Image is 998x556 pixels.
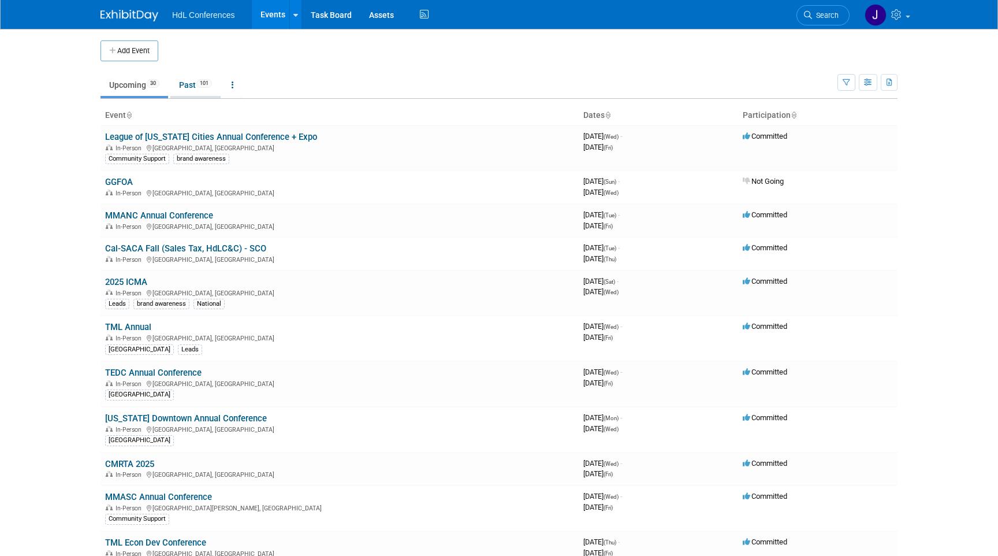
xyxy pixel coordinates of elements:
span: Committed [743,322,787,331]
span: Not Going [743,177,784,186]
span: (Fri) [604,471,613,477]
a: GGFOA [105,177,133,187]
a: MMANC Annual Conference [105,210,213,221]
span: In-Person [116,290,145,297]
th: Dates [579,106,738,125]
span: - [620,492,622,501]
span: [DATE] [583,379,613,387]
span: - [618,243,620,252]
span: - [620,322,622,331]
span: 101 [196,79,212,88]
span: (Wed) [604,289,619,295]
div: Leads [105,299,129,309]
div: [GEOGRAPHIC_DATA], [GEOGRAPHIC_DATA] [105,188,574,197]
span: (Mon) [604,415,619,421]
span: Committed [743,243,787,252]
a: League of [US_STATE] Cities Annual Conference + Expo [105,132,317,142]
img: In-Person Event [106,426,113,432]
div: [GEOGRAPHIC_DATA][PERSON_NAME], [GEOGRAPHIC_DATA] [105,503,574,512]
span: - [620,413,622,422]
span: - [620,368,622,376]
span: Committed [743,132,787,140]
img: In-Person Event [106,223,113,229]
div: [GEOGRAPHIC_DATA], [GEOGRAPHIC_DATA] [105,288,574,297]
div: Leads [178,344,202,355]
span: Committed [743,413,787,422]
span: [DATE] [583,188,619,197]
span: Committed [743,277,787,286]
span: [DATE] [583,459,622,468]
img: In-Person Event [106,290,113,295]
span: [DATE] [583,333,613,342]
div: brand awareness [173,154,229,164]
a: 2025 ICMA [105,277,147,287]
span: [DATE] [583,177,620,186]
span: [DATE] [583,503,613,511]
span: In-Person [116,426,145,433]
a: TML Econ Dev Conference [105,538,206,548]
span: (Fri) [604,380,613,387]
span: (Fri) [604,505,613,511]
div: [GEOGRAPHIC_DATA] [105,344,174,355]
span: Committed [743,210,787,219]
span: In-Person [116,505,145,512]
span: In-Person [116,335,145,342]
a: Sort by Event Name [126,110,132,120]
span: (Tue) [604,245,616,251]
span: 30 [147,79,159,88]
span: (Wed) [604,324,619,330]
span: [DATE] [583,368,622,376]
span: (Wed) [604,369,619,376]
img: In-Person Event [106,335,113,340]
span: In-Person [116,380,145,388]
span: [DATE] [583,210,620,219]
span: HdL Conferences [172,10,234,20]
img: In-Person Event [106,380,113,386]
span: (Tue) [604,212,616,218]
th: Participation [738,106,898,125]
a: CMRTA 2025 [105,459,154,469]
span: (Wed) [604,134,619,140]
span: Committed [743,492,787,501]
span: In-Person [116,223,145,231]
img: ExhibitDay [100,10,158,21]
img: In-Person Event [106,144,113,150]
th: Event [100,106,579,125]
span: Committed [743,368,787,376]
a: Cal-SACA Fall (Sales Tax, HdLC&C) - SCO [105,243,266,254]
span: [DATE] [583,469,613,478]
div: [GEOGRAPHIC_DATA], [GEOGRAPHIC_DATA] [105,424,574,433]
span: [DATE] [583,413,622,422]
div: [GEOGRAPHIC_DATA], [GEOGRAPHIC_DATA] [105,143,574,152]
span: [DATE] [583,492,622,501]
a: TEDC Annual Conference [105,368,202,378]
span: Committed [743,459,787,468]
span: [DATE] [583,322,622,331]
img: In-Person Event [106,505,113,510]
img: In-Person Event [106,550,113,556]
span: - [617,277,619,286]
span: [DATE] [583,221,613,230]
span: - [620,459,622,468]
div: [GEOGRAPHIC_DATA], [GEOGRAPHIC_DATA] [105,221,574,231]
span: (Sun) [604,179,616,185]
div: [GEOGRAPHIC_DATA], [GEOGRAPHIC_DATA] [105,469,574,479]
span: - [620,132,622,140]
span: - [618,210,620,219]
span: [DATE] [583,277,619,286]
span: In-Person [116,471,145,479]
span: [DATE] [583,287,619,296]
img: In-Person Event [106,190,113,195]
span: (Wed) [604,426,619,432]
span: [DATE] [583,143,613,151]
div: National [193,299,225,309]
span: (Thu) [604,539,616,546]
div: Community Support [105,154,169,164]
button: Add Event [100,40,158,61]
span: (Thu) [604,256,616,262]
a: Sort by Start Date [605,110,610,120]
span: - [618,538,620,546]
span: In-Person [116,190,145,197]
a: Sort by Participation Type [791,110,796,120]
a: Past101 [170,74,221,96]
